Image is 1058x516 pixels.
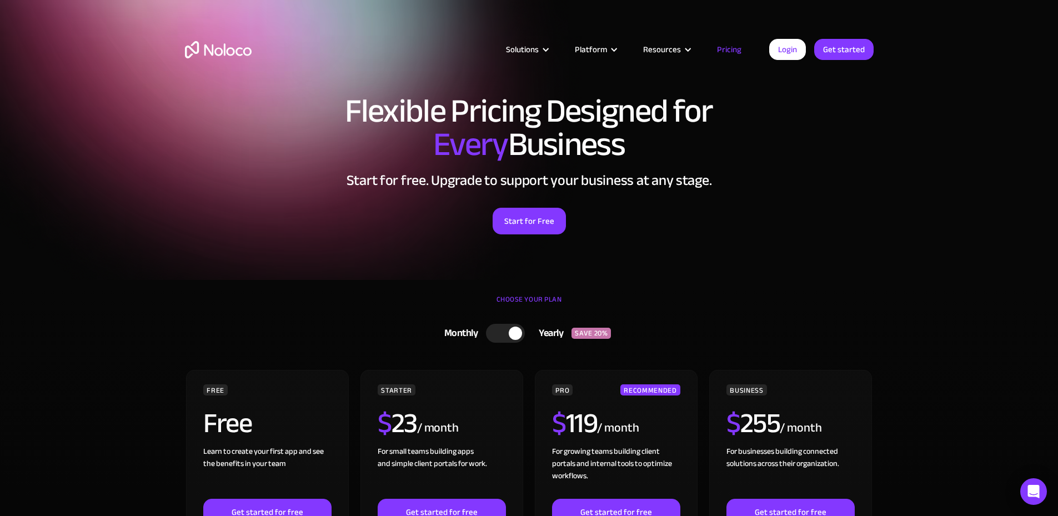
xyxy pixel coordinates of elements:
[378,397,392,449] span: $
[726,445,854,499] div: For businesses building connected solutions across their organization. ‍
[575,42,607,57] div: Platform
[378,445,505,499] div: For small teams building apps and simple client portals for work. ‍
[571,328,611,339] div: SAVE 20%
[552,397,566,449] span: $
[185,94,874,161] h1: Flexible Pricing Designed for Business
[185,172,874,189] h2: Start for free. Upgrade to support your business at any stage.
[552,384,573,395] div: PRO
[203,384,228,395] div: FREE
[185,291,874,319] div: CHOOSE YOUR PLAN
[780,419,821,437] div: / month
[620,384,680,395] div: RECOMMENDED
[552,445,680,499] div: For growing teams building client portals and internal tools to optimize workflows.
[769,39,806,60] a: Login
[506,42,539,57] div: Solutions
[552,409,597,437] h2: 119
[203,409,252,437] h2: Free
[726,409,780,437] h2: 255
[726,397,740,449] span: $
[1020,478,1047,505] div: Open Intercom Messenger
[185,41,252,58] a: home
[433,113,508,176] span: Every
[597,419,639,437] div: / month
[492,42,561,57] div: Solutions
[726,384,766,395] div: BUSINESS
[643,42,681,57] div: Resources
[561,42,629,57] div: Platform
[629,42,703,57] div: Resources
[814,39,874,60] a: Get started
[417,419,459,437] div: / month
[703,42,755,57] a: Pricing
[493,208,566,234] a: Start for Free
[378,409,417,437] h2: 23
[525,325,571,342] div: Yearly
[378,384,415,395] div: STARTER
[203,445,331,499] div: Learn to create your first app and see the benefits in your team ‍
[430,325,487,342] div: Monthly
